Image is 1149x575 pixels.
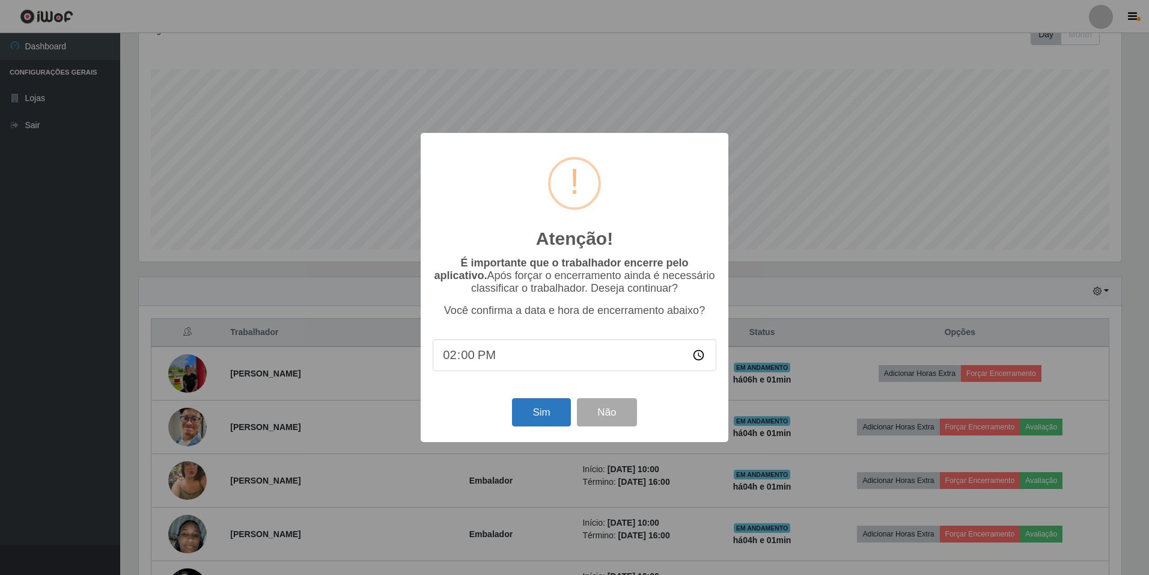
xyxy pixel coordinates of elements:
p: Após forçar o encerramento ainda é necessário classificar o trabalhador. Deseja continuar? [433,257,716,295]
button: Não [577,398,636,426]
h2: Atenção! [536,228,613,250]
b: É importante que o trabalhador encerre pelo aplicativo. [434,257,688,281]
button: Sim [512,398,570,426]
p: Você confirma a data e hora de encerramento abaixo? [433,304,716,317]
